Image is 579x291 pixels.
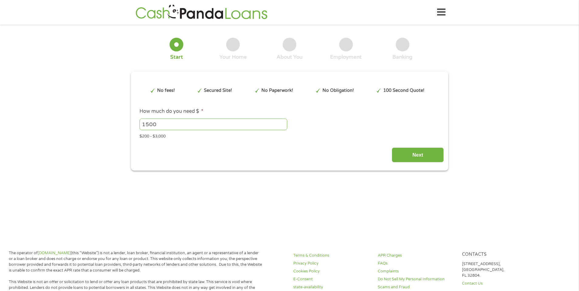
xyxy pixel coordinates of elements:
[277,54,302,61] div: About You
[38,251,71,255] a: [DOMAIN_NAME]
[462,252,539,258] h4: Contacts
[378,276,455,282] a: Do Not Sell My Personal Information
[293,253,370,258] a: Terms & Conditions
[219,54,247,61] div: Your Home
[293,276,370,282] a: E-Consent
[392,147,444,162] input: Next
[293,261,370,266] a: Privacy Policy
[392,54,412,61] div: Banking
[330,54,362,61] div: Employment
[383,87,424,94] p: 100 Second Quote!
[140,131,439,140] div: $200 - $3,000
[261,87,293,94] p: No Paperwork!
[293,268,370,274] a: Cookies Policy
[378,261,455,266] a: FAQs
[378,253,455,258] a: APR Charges
[140,108,203,115] label: How much do you need $
[157,87,175,94] p: No fees!
[378,268,455,274] a: Complaints
[170,54,183,61] div: Start
[204,87,232,94] p: Secured Site!
[9,250,262,273] p: The operator of (this “Website”) is not a lender, loan broker, financial institution, an agent or...
[134,4,269,21] img: GetLoanNow Logo
[462,281,539,286] a: Contact Us
[462,261,539,279] p: [STREET_ADDRESS], [GEOGRAPHIC_DATA], FL 32804.
[322,87,354,94] p: No Obligation!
